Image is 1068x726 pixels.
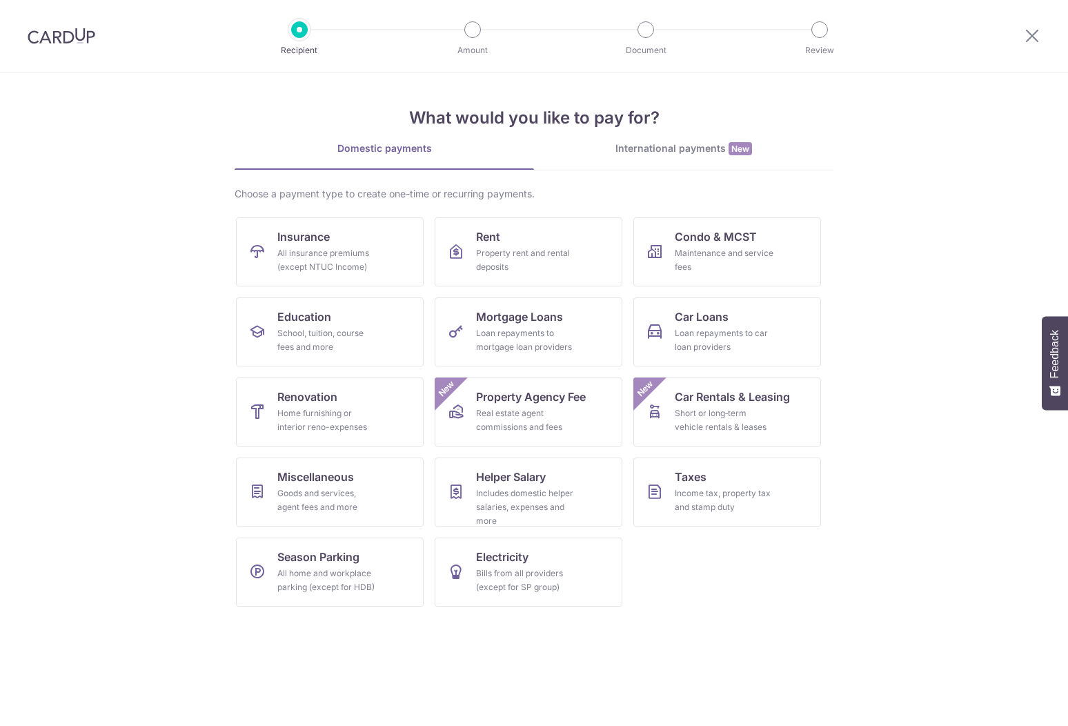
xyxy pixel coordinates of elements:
a: Helper SalaryIncludes domestic helper salaries, expenses and more [435,458,622,527]
div: International payments [534,141,833,156]
span: Condo & MCST [675,228,757,245]
a: Car Rentals & LeasingShort or long‑term vehicle rentals & leasesNew [633,377,821,447]
div: Short or long‑term vehicle rentals & leases [675,406,774,434]
span: Insurance [277,228,330,245]
a: RentProperty rent and rental deposits [435,217,622,286]
div: All home and workplace parking (except for HDB) [277,567,377,594]
div: Real estate agent commissions and fees [476,406,575,434]
p: Recipient [248,43,350,57]
button: Feedback - Show survey [1042,316,1068,410]
a: Car LoansLoan repayments to car loan providers [633,297,821,366]
p: Document [595,43,697,57]
span: Feedback [1049,330,1061,378]
a: EducationSchool, tuition, course fees and more [236,297,424,366]
a: ElectricityBills from all providers (except for SP group) [435,538,622,607]
div: Domestic payments [235,141,534,155]
span: Mortgage Loans [476,308,563,325]
span: Season Parking [277,549,359,565]
span: Car Rentals & Leasing [675,389,790,405]
span: New [729,142,752,155]
img: CardUp [28,28,95,44]
span: Renovation [277,389,337,405]
div: Goods and services, agent fees and more [277,487,377,514]
p: Review [769,43,871,57]
span: Rent [476,228,500,245]
span: New [634,377,657,400]
div: Property rent and rental deposits [476,246,575,274]
a: Property Agency FeeReal estate agent commissions and feesNew [435,377,622,447]
div: Loan repayments to car loan providers [675,326,774,354]
span: Property Agency Fee [476,389,586,405]
h4: What would you like to pay for? [235,106,833,130]
span: Electricity [476,549,528,565]
a: Season ParkingAll home and workplace parking (except for HDB) [236,538,424,607]
span: New [435,377,458,400]
div: Income tax, property tax and stamp duty [675,487,774,514]
p: Amount [422,43,524,57]
div: Choose a payment type to create one-time or recurring payments. [235,187,833,201]
div: All insurance premiums (except NTUC Income) [277,246,377,274]
iframe: Opens a widget where you can find more information [981,685,1054,719]
a: RenovationHome furnishing or interior reno-expenses [236,377,424,447]
div: Loan repayments to mortgage loan providers [476,326,575,354]
span: Miscellaneous [277,469,354,485]
a: MiscellaneousGoods and services, agent fees and more [236,458,424,527]
span: Car Loans [675,308,729,325]
a: Mortgage LoansLoan repayments to mortgage loan providers [435,297,622,366]
div: Maintenance and service fees [675,246,774,274]
div: Includes domestic helper salaries, expenses and more [476,487,575,528]
a: Condo & MCSTMaintenance and service fees [633,217,821,286]
span: Education [277,308,331,325]
div: Bills from all providers (except for SP group) [476,567,575,594]
span: Taxes [675,469,706,485]
div: Home furnishing or interior reno-expenses [277,406,377,434]
span: Helper Salary [476,469,546,485]
a: InsuranceAll insurance premiums (except NTUC Income) [236,217,424,286]
div: School, tuition, course fees and more [277,326,377,354]
a: TaxesIncome tax, property tax and stamp duty [633,458,821,527]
